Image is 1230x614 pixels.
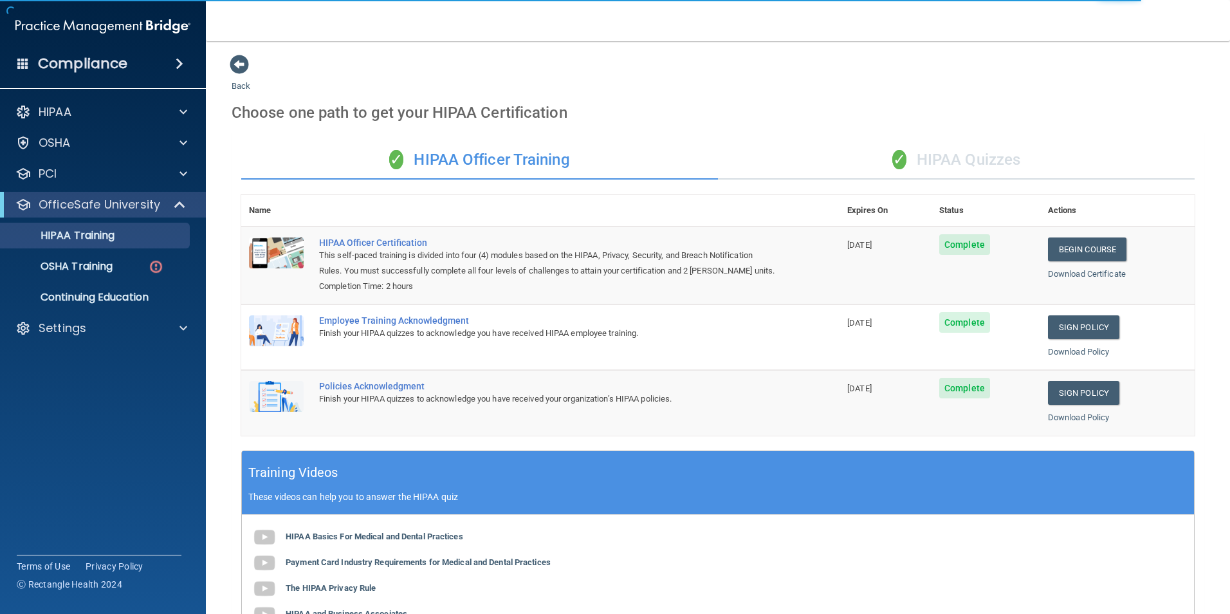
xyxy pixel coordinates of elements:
[17,560,70,573] a: Terms of Use
[1048,315,1119,339] a: Sign Policy
[8,260,113,273] p: OSHA Training
[1040,195,1195,227] th: Actions
[248,492,1188,502] p: These videos can help you to answer the HIPAA quiz
[847,318,872,328] span: [DATE]
[252,550,277,576] img: gray_youtube_icon.38fcd6cc.png
[38,55,127,73] h4: Compliance
[389,150,403,169] span: ✓
[39,135,71,151] p: OSHA
[939,312,990,333] span: Complete
[840,195,932,227] th: Expires On
[15,197,187,212] a: OfficeSafe University
[15,166,187,181] a: PCI
[939,378,990,398] span: Complete
[248,461,338,484] h5: Training Videos
[932,195,1040,227] th: Status
[252,576,277,602] img: gray_youtube_icon.38fcd6cc.png
[15,135,187,151] a: OSHA
[241,195,311,227] th: Name
[232,66,250,91] a: Back
[39,321,86,336] p: Settings
[17,578,122,591] span: Ⓒ Rectangle Health 2024
[939,234,990,255] span: Complete
[252,525,277,550] img: gray_youtube_icon.38fcd6cc.png
[718,141,1195,180] div: HIPAA Quizzes
[319,391,775,407] div: Finish your HIPAA quizzes to acknowledge you have received your organization’s HIPAA policies.
[286,583,376,593] b: The HIPAA Privacy Rule
[15,321,187,336] a: Settings
[892,150,906,169] span: ✓
[39,104,71,120] p: HIPAA
[319,381,775,391] div: Policies Acknowledgment
[15,104,187,120] a: HIPAA
[1048,413,1110,422] a: Download Policy
[241,141,718,180] div: HIPAA Officer Training
[1048,269,1126,279] a: Download Certificate
[39,166,57,181] p: PCI
[319,237,775,248] a: HIPAA Officer Certification
[1048,381,1119,405] a: Sign Policy
[148,259,164,275] img: danger-circle.6113f641.png
[286,557,551,567] b: Payment Card Industry Requirements for Medical and Dental Practices
[319,248,775,279] div: This self-paced training is divided into four (4) modules based on the HIPAA, Privacy, Security, ...
[8,229,115,242] p: HIPAA Training
[319,279,775,294] div: Completion Time: 2 hours
[847,240,872,250] span: [DATE]
[8,291,184,304] p: Continuing Education
[319,315,775,326] div: Employee Training Acknowledgment
[39,197,160,212] p: OfficeSafe University
[232,94,1204,131] div: Choose one path to get your HIPAA Certification
[15,14,190,39] img: PMB logo
[286,532,463,541] b: HIPAA Basics For Medical and Dental Practices
[319,326,775,341] div: Finish your HIPAA quizzes to acknowledge you have received HIPAA employee training.
[847,384,872,393] span: [DATE]
[1048,347,1110,357] a: Download Policy
[1048,237,1126,261] a: Begin Course
[86,560,143,573] a: Privacy Policy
